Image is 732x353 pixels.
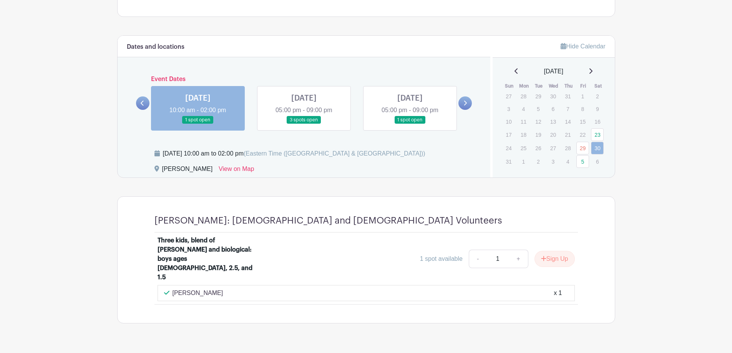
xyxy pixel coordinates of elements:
[591,142,604,154] a: 30
[532,156,544,167] p: 2
[163,149,425,158] div: [DATE] 10:00 am to 02:00 pm
[162,164,213,177] div: [PERSON_NAME]
[127,43,184,51] h6: Dates and locations
[561,103,574,115] p: 7
[502,103,515,115] p: 3
[532,103,544,115] p: 5
[591,128,604,141] a: 23
[532,142,544,154] p: 26
[517,116,530,128] p: 11
[517,156,530,167] p: 1
[576,129,589,141] p: 22
[547,129,559,141] p: 20
[561,82,576,90] th: Thu
[544,67,563,76] span: [DATE]
[576,142,589,154] a: 29
[420,254,463,264] div: 1 spot available
[517,90,530,102] p: 28
[576,116,589,128] p: 15
[591,116,604,128] p: 16
[502,116,515,128] p: 10
[547,103,559,115] p: 6
[576,155,589,168] a: 5
[502,90,515,102] p: 27
[547,156,559,167] p: 3
[547,116,559,128] p: 13
[502,82,517,90] th: Sun
[591,90,604,102] p: 2
[576,103,589,115] p: 8
[576,82,591,90] th: Fri
[532,129,544,141] p: 19
[591,156,604,167] p: 6
[517,142,530,154] p: 25
[532,116,544,128] p: 12
[531,82,546,90] th: Tue
[502,142,515,154] p: 24
[517,103,530,115] p: 4
[173,288,223,298] p: [PERSON_NAME]
[547,142,559,154] p: 27
[546,82,561,90] th: Wed
[219,164,254,177] a: View on Map
[561,90,574,102] p: 31
[532,90,544,102] p: 29
[509,250,528,268] a: +
[547,90,559,102] p: 30
[158,236,253,282] div: Three kids, blend of [PERSON_NAME] and biological: boys ages [DEMOGRAPHIC_DATA], 2.5, and 1.5
[469,250,486,268] a: -
[561,129,574,141] p: 21
[154,215,502,226] h4: [PERSON_NAME]: [DEMOGRAPHIC_DATA] and [DEMOGRAPHIC_DATA] Volunteers
[517,82,532,90] th: Mon
[561,43,605,50] a: Hide Calendar
[591,103,604,115] p: 9
[561,156,574,167] p: 4
[149,76,459,83] h6: Event Dates
[534,251,575,267] button: Sign Up
[502,129,515,141] p: 17
[244,150,425,157] span: (Eastern Time ([GEOGRAPHIC_DATA] & [GEOGRAPHIC_DATA]))
[502,156,515,167] p: 31
[576,90,589,102] p: 1
[591,82,606,90] th: Sat
[517,129,530,141] p: 18
[554,288,562,298] div: x 1
[561,116,574,128] p: 14
[561,142,574,154] p: 28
